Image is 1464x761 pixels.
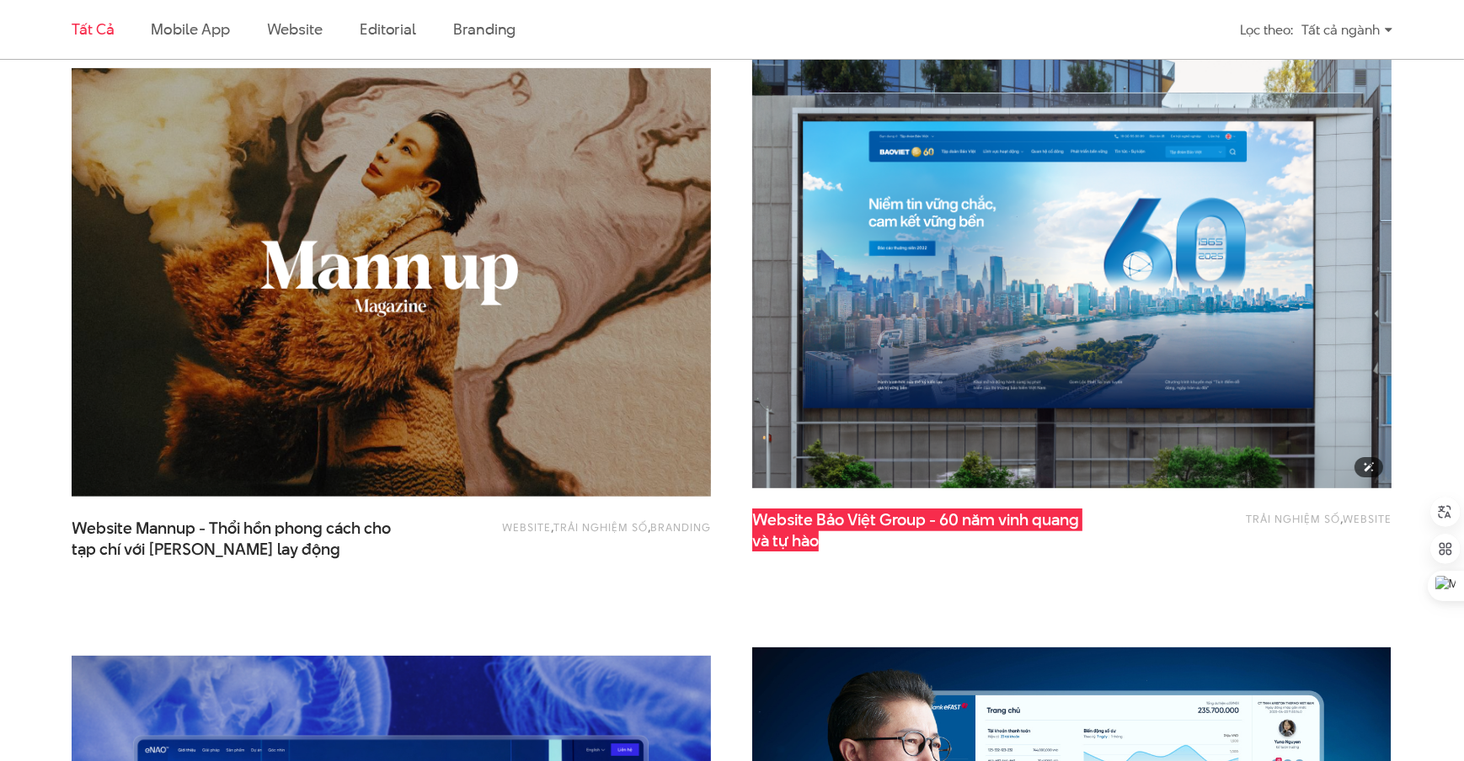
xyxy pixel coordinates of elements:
[1343,511,1392,526] a: Website
[1135,509,1392,543] div: ,
[267,19,323,40] a: Website
[151,19,229,40] a: Mobile app
[752,509,1089,551] a: Website Bảo Việt Group - 60 năm vinh quangvà tự hào
[360,19,416,40] a: Editorial
[502,519,551,535] a: Website
[72,518,409,560] span: Website Mannup - Thổi hồn phong cách cho
[752,530,819,552] span: và tự hào
[72,518,409,560] a: Website Mannup - Thổi hồn phong cách chotạp chí với [PERSON_NAME] lay động
[72,68,711,497] img: website Mann up
[455,518,711,551] div: , ,
[720,39,1424,509] img: BaoViet 60 năm
[1301,15,1392,45] div: Tất cả ngành
[72,19,114,40] a: Tất cả
[72,539,340,561] span: tạp chí với [PERSON_NAME] lay động
[650,519,711,535] a: Branding
[1246,511,1340,526] a: Trải nghiệm số
[1240,15,1293,45] div: Lọc theo:
[453,19,516,40] a: Branding
[752,509,1089,551] span: Website Bảo Việt Group - 60 năm vinh quang
[553,519,648,535] a: Trải nghiệm số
